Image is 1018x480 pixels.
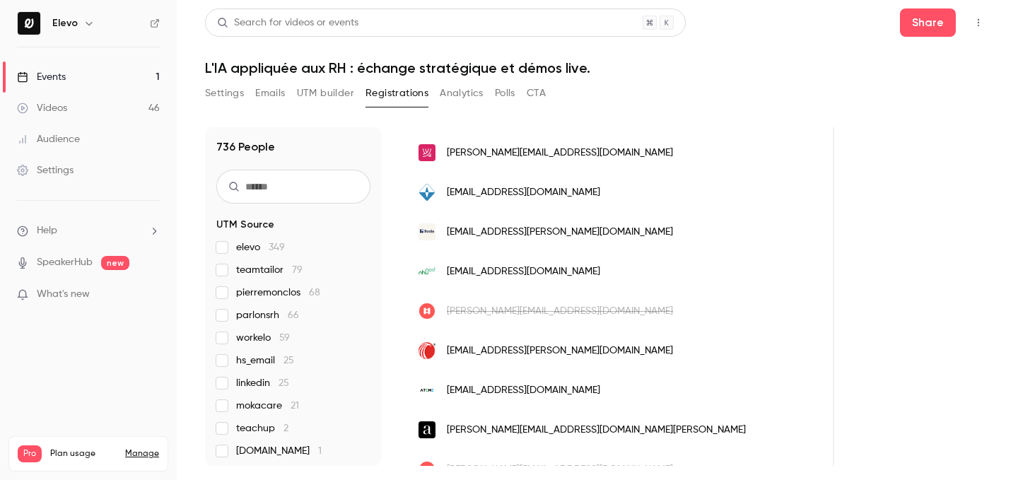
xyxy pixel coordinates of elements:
[37,255,93,270] a: SpeakerHub
[447,462,673,477] span: [PERSON_NAME][EMAIL_ADDRESS][DOMAIN_NAME]
[283,356,294,365] span: 25
[447,264,600,279] span: [EMAIL_ADDRESS][DOMAIN_NAME]
[17,163,74,177] div: Settings
[419,223,435,240] img: basile.io
[309,288,320,298] span: 68
[419,303,435,320] img: heyteam.com
[419,382,435,399] img: ateme.com
[17,132,80,146] div: Audience
[236,331,290,345] span: workelo
[900,8,956,37] button: Share
[318,446,322,456] span: 1
[125,448,159,459] a: Manage
[205,59,990,76] h1: L'IA appliquée aux RH : échange stratégique et démos live.
[255,82,285,105] button: Emails
[440,82,484,105] button: Analytics
[288,310,299,320] span: 66
[291,401,299,411] span: 21
[495,82,515,105] button: Polls
[447,383,600,398] span: [EMAIL_ADDRESS][DOMAIN_NAME]
[419,144,435,161] img: yescapa.com
[18,445,42,462] span: Pro
[527,82,546,105] button: CTA
[447,225,673,240] span: [EMAIL_ADDRESS][PERSON_NAME][DOMAIN_NAME]
[419,421,435,438] img: arte-charpentier.com
[419,184,435,201] img: solent.fr
[447,423,746,438] span: [PERSON_NAME][EMAIL_ADDRESS][DOMAIN_NAME][PERSON_NAME]
[216,139,275,156] h1: 736 People
[216,218,274,232] span: UTM Source
[236,376,289,390] span: linkedin
[37,287,90,302] span: What's new
[419,461,435,478] img: heyteam.com
[447,185,600,200] span: [EMAIL_ADDRESS][DOMAIN_NAME]
[292,265,303,275] span: 79
[17,223,160,238] li: help-dropdown-opener
[52,16,78,30] h6: Elevo
[18,12,40,35] img: Elevo
[236,308,299,322] span: parlonsrh
[269,242,285,252] span: 349
[447,146,673,160] span: [PERSON_NAME][EMAIL_ADDRESS][DOMAIN_NAME]
[283,423,288,433] span: 2
[447,304,673,319] span: [PERSON_NAME][EMAIL_ADDRESS][DOMAIN_NAME]
[50,448,117,459] span: Plan usage
[236,399,299,413] span: mokacare
[217,16,358,30] div: Search for videos or events
[205,82,244,105] button: Settings
[101,256,129,270] span: new
[279,378,289,388] span: 25
[419,342,435,359] img: lexisnexisrisk.com
[297,82,354,105] button: UTM builder
[236,263,303,277] span: teamtailor
[365,82,428,105] button: Registrations
[419,263,435,280] img: nhood.com
[279,333,290,343] span: 59
[236,421,288,435] span: teachup
[17,70,66,84] div: Events
[236,444,322,458] span: [DOMAIN_NAME]
[17,101,67,115] div: Videos
[447,344,673,358] span: [EMAIL_ADDRESS][PERSON_NAME][DOMAIN_NAME]
[236,286,320,300] span: pierremonclos
[236,240,285,254] span: elevo
[236,353,294,368] span: hs_email
[37,223,57,238] span: Help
